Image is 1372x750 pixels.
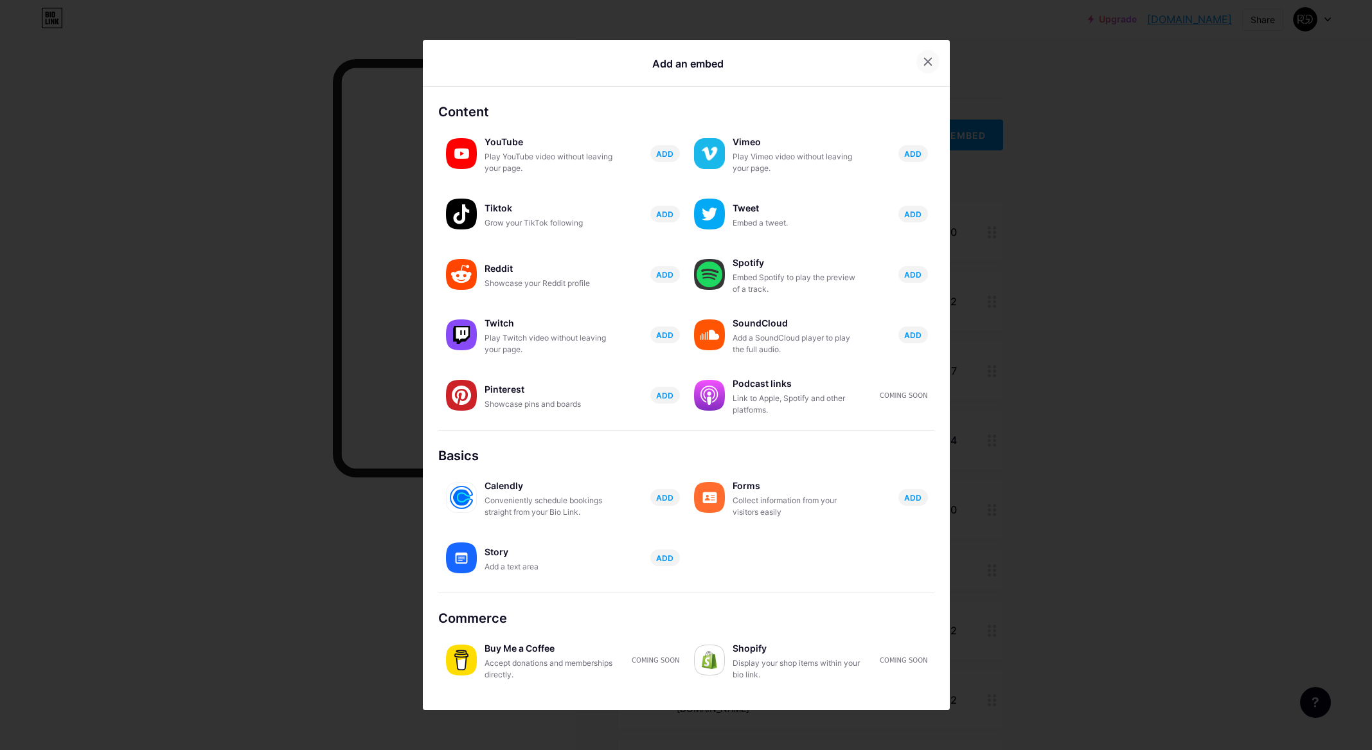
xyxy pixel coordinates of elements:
span: ADD [656,209,673,220]
div: Play Vimeo video without leaving your page. [733,151,861,174]
button: ADD [650,387,680,404]
span: ADD [656,330,673,341]
button: ADD [898,489,928,506]
div: Embed a tweet. [733,217,861,229]
div: Content [438,102,934,121]
button: ADD [898,206,928,222]
button: ADD [650,145,680,162]
img: vimeo [694,138,725,169]
img: story [446,542,477,573]
div: Add an embed [652,56,724,71]
div: Play YouTube video without leaving your page. [485,151,613,174]
img: soundcloud [694,319,725,350]
div: Play Twitch video without leaving your page. [485,332,613,355]
div: YouTube [485,133,613,151]
button: ADD [650,549,680,566]
button: ADD [898,145,928,162]
button: ADD [650,206,680,222]
div: Vimeo [733,133,861,151]
span: ADD [656,492,673,503]
button: ADD [898,266,928,283]
div: Pinterest [485,380,613,398]
div: Twitch [485,314,613,332]
span: ADD [656,269,673,280]
img: reddit [446,259,477,290]
div: Accept donations and memberships directly. [485,657,613,681]
img: forms [694,482,725,513]
img: twitter [694,199,725,229]
div: Podcast links [733,375,861,393]
div: Tweet [733,199,861,217]
button: ADD [650,266,680,283]
div: Basics [438,446,934,465]
div: Coming soon [880,391,927,400]
div: Conveniently schedule bookings straight from your Bio Link. [485,495,613,518]
span: ADD [904,148,922,159]
span: ADD [904,330,922,341]
span: ADD [904,492,922,503]
span: ADD [904,209,922,220]
span: ADD [656,390,673,401]
img: pinterest [446,380,477,411]
div: Display your shop items within your bio link. [733,657,861,681]
div: Shopify [733,639,861,657]
img: buymeacoffee [446,645,477,675]
div: Coming soon [632,656,679,665]
div: Link to Apple, Spotify and other platforms. [733,393,861,416]
img: shopify [694,645,725,675]
div: Add a text area [485,561,613,573]
button: ADD [898,326,928,343]
div: Tiktok [485,199,613,217]
span: ADD [904,269,922,280]
div: Coming soon [880,656,927,665]
div: Calendly [485,477,613,495]
div: Grow your TikTok following [485,217,613,229]
div: Add a SoundCloud player to play the full audio. [733,332,861,355]
div: Spotify [733,254,861,272]
button: ADD [650,326,680,343]
div: SoundCloud [733,314,861,332]
img: spotify [694,259,725,290]
div: Buy Me a Coffee [485,639,613,657]
div: Forms [733,477,861,495]
div: Embed Spotify to play the preview of a track. [733,272,861,295]
span: ADD [656,148,673,159]
img: podcastlinks [694,380,725,411]
img: calendly [446,482,477,513]
span: ADD [656,553,673,564]
div: Commerce [438,609,934,628]
img: tiktok [446,199,477,229]
div: Story [485,543,613,561]
img: twitch [446,319,477,350]
div: Showcase your Reddit profile [485,278,613,289]
img: youtube [446,138,477,169]
div: Collect information from your visitors easily [733,495,861,518]
button: ADD [650,489,680,506]
div: Reddit [485,260,613,278]
div: Showcase pins and boards [485,398,613,410]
